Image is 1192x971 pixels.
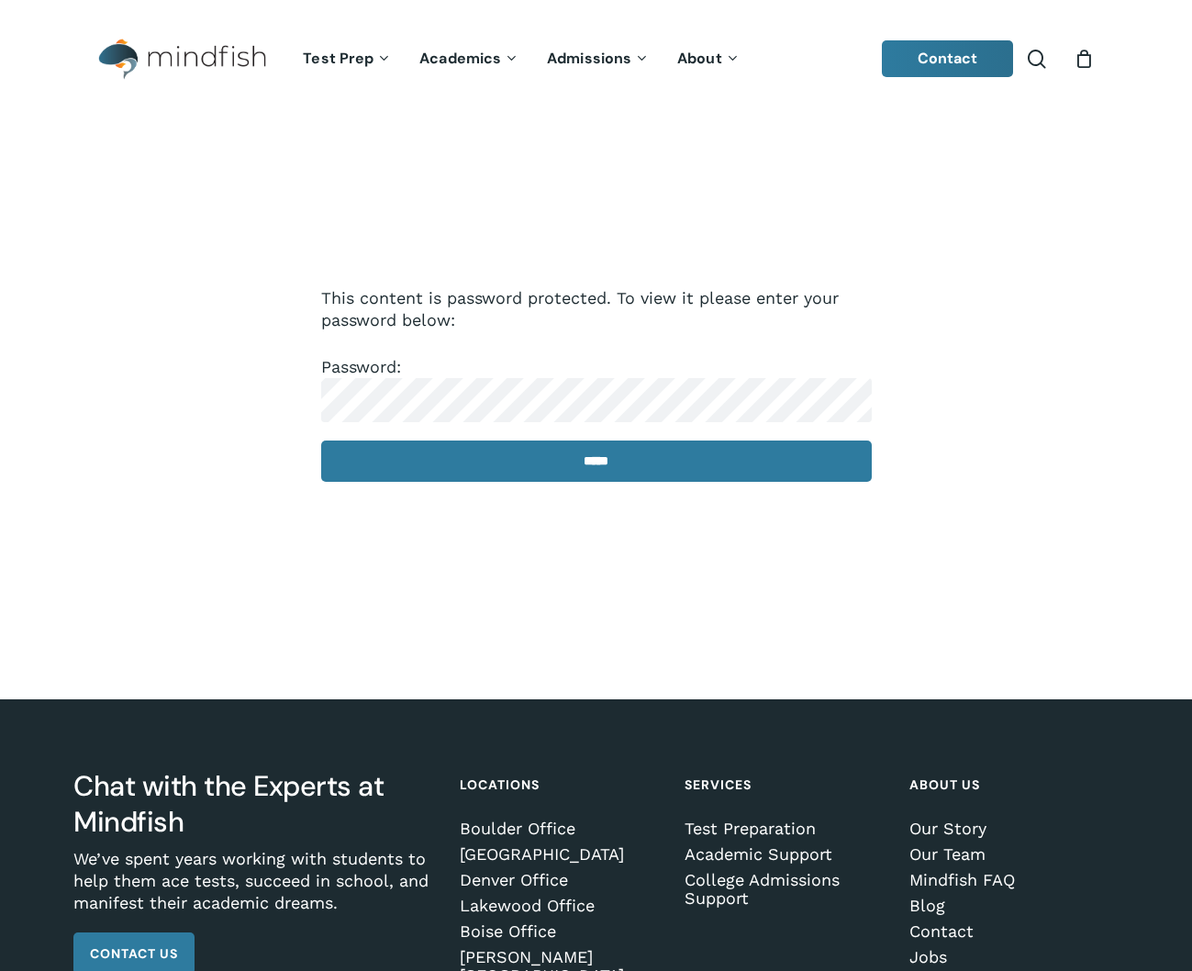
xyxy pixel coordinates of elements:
span: Admissions [547,49,631,68]
a: Our Team [909,845,1113,864]
a: Admissions [533,51,663,67]
header: Main Menu [73,25,1119,94]
a: Boulder Office [460,820,663,838]
a: Denver Office [460,871,663,889]
a: Boise Office [460,922,663,941]
h3: Chat with the Experts at Mindfish [73,768,440,840]
a: College Admissions Support [685,871,888,908]
a: Lakewood Office [460,897,663,915]
a: [GEOGRAPHIC_DATA] [460,845,663,864]
p: This content is password protected. To view it please enter your password below: [321,287,872,356]
a: Mindfish FAQ [909,871,1113,889]
p: We’ve spent years working with students to help them ace tests, succeed in school, and manifest t... [73,848,440,932]
a: Test Preparation [685,820,888,838]
input: Password: [321,378,872,422]
span: Contact [918,49,978,68]
h4: Services [685,768,888,801]
h4: About Us [909,768,1113,801]
a: Our Story [909,820,1113,838]
span: About [677,49,722,68]
a: Jobs [909,948,1113,966]
span: Academics [419,49,501,68]
a: Contact [882,40,1014,77]
a: Contact [909,922,1113,941]
a: About [663,51,754,67]
nav: Main Menu [289,25,753,94]
label: Password: [321,357,872,408]
span: Test Prep [303,49,373,68]
a: Academic Support [685,845,888,864]
h4: Locations [460,768,663,801]
a: Test Prep [289,51,406,67]
a: Blog [909,897,1113,915]
a: Academics [406,51,533,67]
span: Contact Us [90,944,178,963]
